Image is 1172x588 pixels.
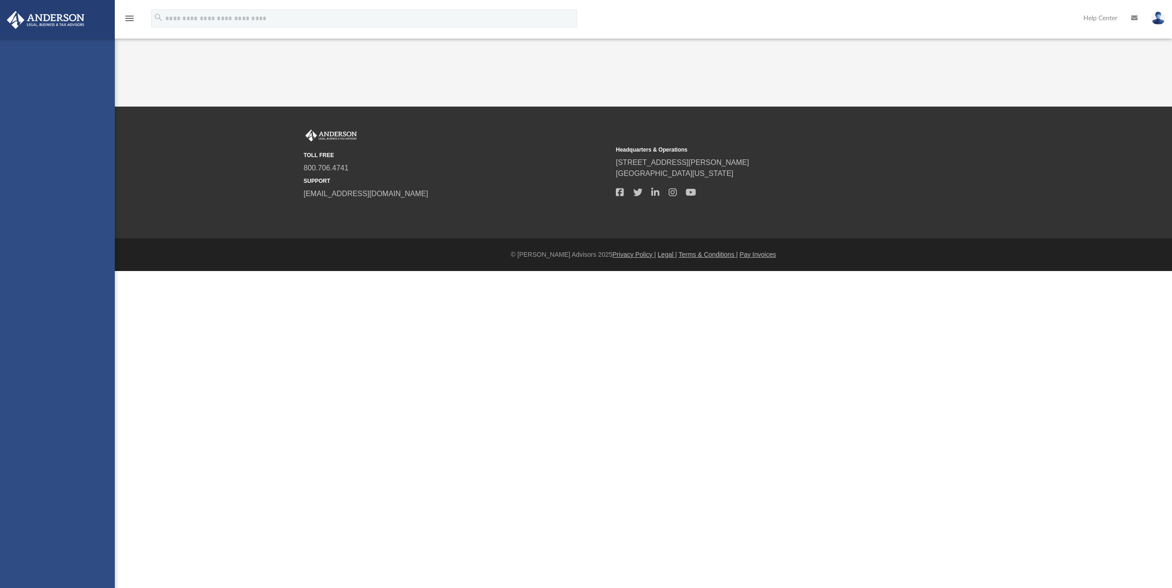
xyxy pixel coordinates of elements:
[616,146,922,154] small: Headquarters & Operations
[616,158,749,166] a: [STREET_ADDRESS][PERSON_NAME]
[304,177,609,185] small: SUPPORT
[679,251,738,258] a: Terms & Conditions |
[304,164,349,172] a: 800.706.4741
[658,251,677,258] a: Legal |
[613,251,656,258] a: Privacy Policy |
[115,250,1172,260] div: © [PERSON_NAME] Advisors 2025
[616,170,733,177] a: [GEOGRAPHIC_DATA][US_STATE]
[4,11,87,29] img: Anderson Advisors Platinum Portal
[304,151,609,159] small: TOLL FREE
[153,12,163,23] i: search
[124,17,135,24] a: menu
[1151,11,1165,25] img: User Pic
[124,13,135,24] i: menu
[304,190,428,198] a: [EMAIL_ADDRESS][DOMAIN_NAME]
[304,130,359,141] img: Anderson Advisors Platinum Portal
[739,251,776,258] a: Pay Invoices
